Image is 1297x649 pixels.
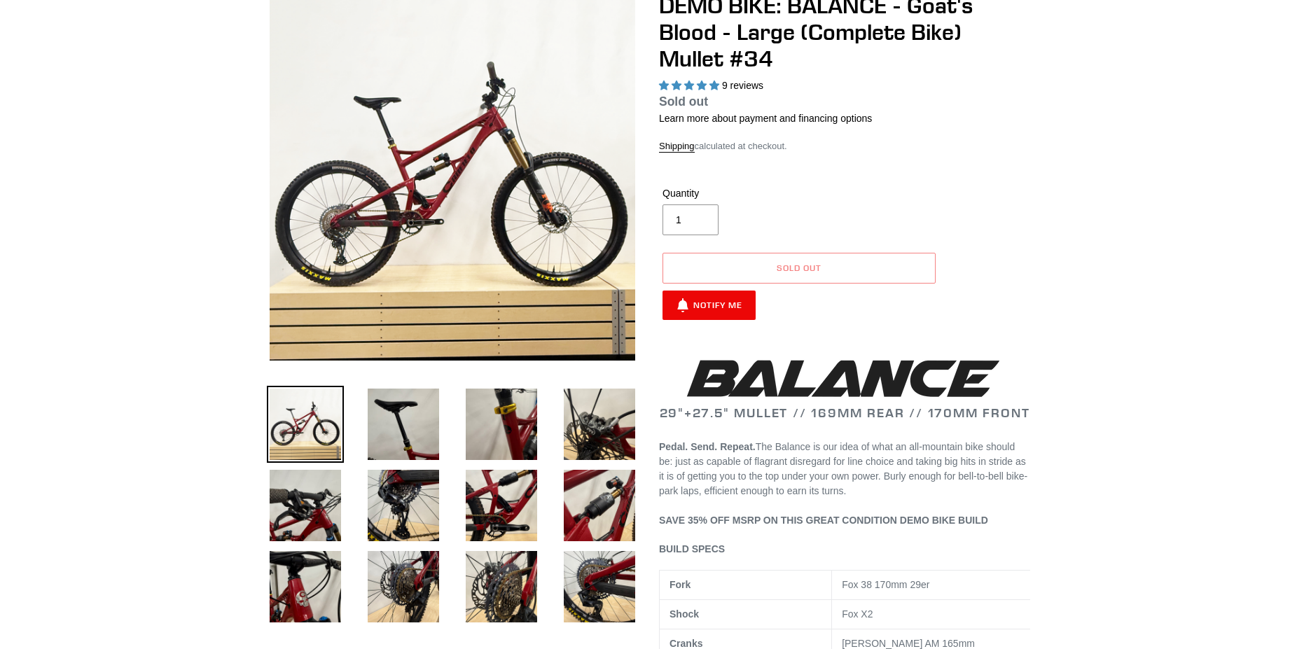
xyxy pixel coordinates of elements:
[659,543,725,554] span: BUILD SPECS
[463,548,540,625] img: Load image into Gallery viewer, DEMO BIKE: BALANCE - Goat&#39;s Blood - Large (Complete Bike) Mul...
[659,441,756,452] b: Pedal. Send. Repeat.
[842,638,975,649] span: [PERSON_NAME] AM 165mm
[659,80,722,91] span: 5.00 stars
[561,386,638,463] img: Load image into Gallery viewer, DEMO BIKE: BALANCE - Goat&#39;s Blood - Large (Complete Bike) Mul...
[670,608,699,620] b: Shock
[463,467,540,544] img: Load image into Gallery viewer, DEMO BIKE: BALANCE - Goat&#39;s Blood - Large (Complete Bike) Mul...
[267,467,344,544] img: Load image into Gallery viewer, DEMO BIKE: BALANCE - Goat&#39;s Blood - Large (Complete Bike) Mul...
[663,291,756,320] button: Notify Me
[463,386,540,463] img: Load image into Gallery viewer, DEMO BIKE: BALANCE - Goat&#39;s Blood - Large (Complete Bike) Mul...
[365,386,442,463] img: Load image into Gallery viewer, DEMO BIKE: BALANCE - Goat&#39;s Blood - Large (Complete Bike) Mul...
[267,386,344,463] img: Load image into Gallery viewer, DEMO BIKE: BALANCE - Goat&#39;s Blood - Large (Complete Bike) Mul...
[670,638,702,649] b: Cranks
[659,355,1030,420] h2: 29"+27.5" MULLET // 169MM REAR // 170MM FRONT
[670,579,691,590] b: Fork
[659,141,695,153] a: Shipping
[267,548,344,625] img: Load image into Gallery viewer, DEMO BIKE: BALANCE - Goat&#39;s Blood - Large (Complete Bike) Mul...
[561,548,638,625] img: Load image into Gallery viewer, DEMO BIKE: BALANCE - Goat&#39;s Blood - Large (Complete Bike) Mul...
[663,253,936,284] button: Sold out
[842,608,873,620] span: Fox X2
[777,263,821,273] span: Sold out
[365,467,442,544] img: Load image into Gallery viewer, DEMO BIKE: BALANCE - Goat&#39;s Blood - Large (Complete Bike) Mul...
[659,113,872,124] a: Learn more about payment and financing options
[659,139,1030,153] div: calculated at checkout.
[722,80,763,91] span: 9 reviews
[561,467,638,544] img: Load image into Gallery viewer, DEMO BIKE: BALANCE - Goat&#39;s Blood - Large (Complete Bike) Mul...
[659,515,988,526] span: SAVE 35% OFF MSRP ON THIS GREAT CONDITION DEMO BIKE BUILD
[842,579,929,590] span: Fox 38 170mm 29er
[659,95,708,109] span: Sold out
[365,548,442,625] img: Load image into Gallery viewer, DEMO BIKE: BALANCE - Goat&#39;s Blood - Large (Complete Bike) Mul...
[659,440,1030,528] p: The Balance is our idea of what an all-mountain bike should be: just as capable of flagrant disre...
[663,186,796,201] label: Quantity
